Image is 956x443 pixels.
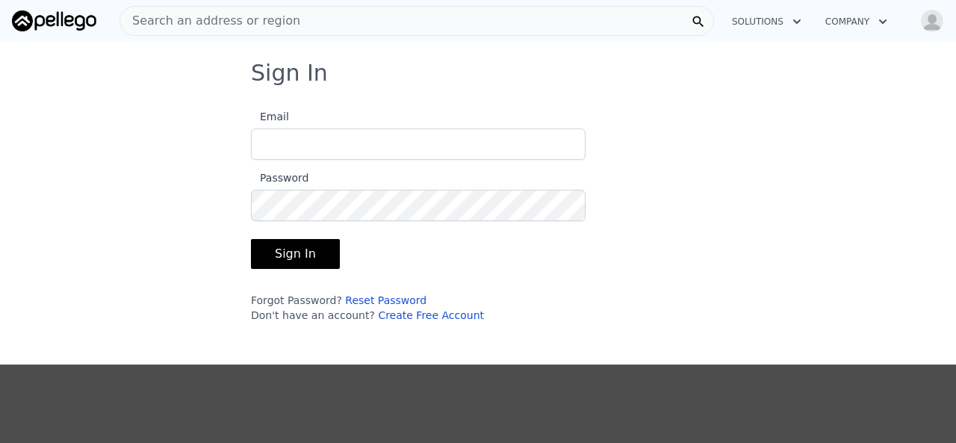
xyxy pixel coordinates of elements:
h3: Sign In [251,60,705,87]
input: Email [251,128,586,160]
img: avatar [920,9,944,33]
button: Company [813,8,899,35]
button: Solutions [720,8,813,35]
input: Password [251,190,586,221]
img: Pellego [12,10,96,31]
a: Reset Password [345,294,426,306]
button: Sign In [251,239,340,269]
div: Forgot Password? Don't have an account? [251,293,586,323]
span: Password [251,172,308,184]
span: Email [251,111,289,123]
span: Search an address or region [120,12,300,30]
a: Create Free Account [378,309,484,321]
